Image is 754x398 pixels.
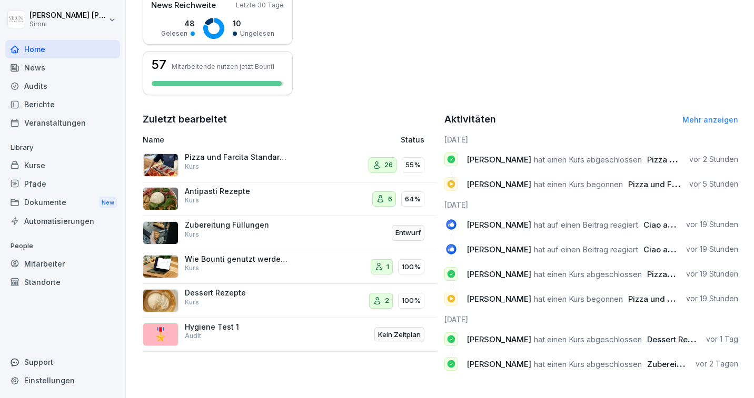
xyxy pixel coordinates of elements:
[152,58,166,71] h3: 57
[185,263,199,273] p: Kurs
[5,273,120,291] a: Standorte
[5,139,120,156] p: Library
[143,255,178,278] img: bqcw87wt3eaim098drrkbvff.png
[5,77,120,95] a: Audits
[402,262,421,272] p: 100%
[5,114,120,132] a: Veranstaltungen
[185,220,290,230] p: Zubereitung Füllungen
[5,353,120,371] div: Support
[378,330,421,340] p: Kein Zeitplan
[689,179,738,189] p: vor 5 Stunden
[236,1,284,10] p: Letzte 30 Tage
[143,250,437,284] a: Wie Bounti genutzt werden will 👩🏽‍🍳Kurs1100%
[467,179,531,189] span: [PERSON_NAME]
[233,18,274,29] p: 10
[534,269,642,279] span: hat einen Kurs abgeschlossen
[185,288,290,298] p: Dessert Rezepte
[29,21,106,28] p: Sironi
[706,334,738,344] p: vor 1 Tag
[444,314,739,325] h6: [DATE]
[386,262,389,272] p: 1
[384,160,393,170] p: 26
[185,152,290,162] p: Pizza und Farcita Standards und Zubereitung
[395,228,421,238] p: Entwurf
[5,193,120,212] div: Dokumente
[143,284,437,318] a: Dessert RezepteKurs2100%
[444,112,496,127] h2: Aktivitäten
[185,254,290,264] p: Wie Bounti genutzt werden will 👩🏽‍🍳
[143,187,178,210] img: pak3lu93rb7wwt42kbfr1gbm.png
[29,11,106,20] p: [PERSON_NAME] [PERSON_NAME]
[5,95,120,114] a: Berichte
[444,199,739,210] h6: [DATE]
[143,112,437,127] h2: Zuletzt bearbeitet
[534,155,642,165] span: hat einen Kurs abgeschlossen
[143,221,178,244] img: p05qwohz0o52ysbx64gsjie8.png
[534,179,623,189] span: hat einen Kurs begonnen
[534,294,623,304] span: hat einen Kurs begonnen
[444,134,739,145] h6: [DATE]
[686,269,738,279] p: vor 19 Stunden
[143,134,322,145] p: Name
[402,295,421,306] p: 100%
[172,63,274,70] p: Mitarbeitende nutzen jetzt Bounti
[388,194,392,205] p: 6
[467,359,531,369] span: [PERSON_NAME]
[534,334,642,344] span: hat einen Kurs abgeschlossen
[185,322,290,332] p: Hygiene Test 1
[143,148,437,182] a: Pizza und Farcita Standards und ZubereitungKurs2655%
[143,216,437,250] a: Zubereitung FüllungenKursEntwurf
[185,187,290,196] p: Antipasti Rezepte
[686,244,738,254] p: vor 19 Stunden
[143,154,178,177] img: zyvhtweyt47y1etu6k7gt48a.png
[405,194,421,205] p: 64%
[401,134,424,145] p: Status
[185,196,199,205] p: Kurs
[534,359,642,369] span: hat einen Kurs abgeschlossen
[5,156,120,175] a: Kurse
[385,295,389,306] p: 2
[534,220,638,230] span: hat auf einen Beitrag reagiert
[689,154,738,165] p: vor 2 Stunden
[5,58,120,77] a: News
[467,220,531,230] span: [PERSON_NAME]
[185,230,199,239] p: Kurs
[143,289,178,312] img: fr9tmtynacnbc68n3kf2tpkd.png
[682,115,738,124] a: Mehr anzeigen
[467,269,531,279] span: [PERSON_NAME]
[467,155,531,165] span: [PERSON_NAME]
[5,371,120,390] a: Einstellungen
[185,162,199,171] p: Kurs
[5,238,120,254] p: People
[185,298,199,307] p: Kurs
[99,197,117,209] div: New
[534,244,638,254] span: hat auf einen Beitrag reagiert
[5,175,120,193] a: Pfade
[153,325,168,344] p: 🎖️
[161,18,195,29] p: 48
[647,334,709,344] span: Dessert Rezepte
[185,331,201,341] p: Audit
[686,293,738,304] p: vor 19 Stunden
[405,160,421,170] p: 55%
[5,40,120,58] a: Home
[5,254,120,273] a: Mitarbeiter
[5,212,120,230] a: Automatisierungen
[240,29,274,38] p: Ungelesen
[467,244,531,254] span: [PERSON_NAME]
[696,359,738,369] p: vor 2 Tagen
[161,29,187,38] p: Gelesen
[686,219,738,230] p: vor 19 Stunden
[5,193,120,212] a: DokumenteNew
